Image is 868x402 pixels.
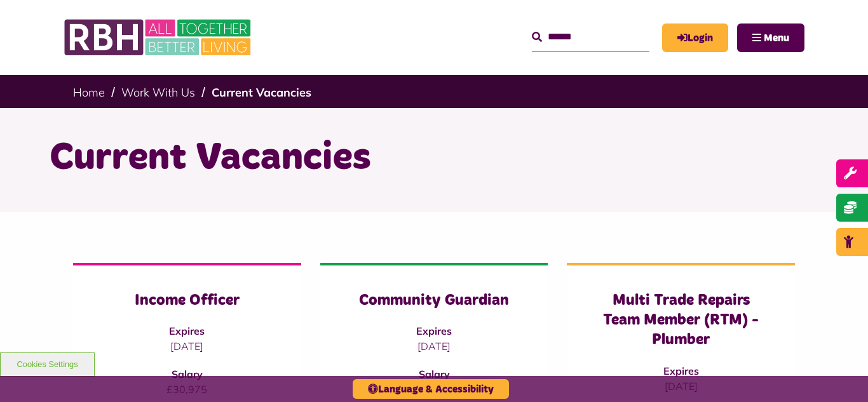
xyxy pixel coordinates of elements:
a: MyRBH [662,23,728,52]
strong: Expires [169,325,205,337]
h3: Multi Trade Repairs Team Member (RTM) - Plumber [592,291,770,351]
p: [DATE] [346,338,523,354]
strong: Salary [419,368,450,380]
p: [DATE] [98,338,276,354]
h1: Current Vacancies [50,133,818,183]
button: Navigation [737,23,804,52]
strong: Salary [172,368,203,380]
h3: Income Officer [98,291,276,311]
img: RBH [64,13,254,62]
button: Language & Accessibility [353,379,509,399]
a: Current Vacancies [212,85,311,100]
h3: Community Guardian [346,291,523,311]
span: Menu [764,33,789,43]
strong: Expires [416,325,452,337]
a: Work With Us [121,85,195,100]
strong: Expires [663,365,699,377]
a: Home [73,85,105,100]
iframe: Netcall Web Assistant for live chat [811,345,868,402]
